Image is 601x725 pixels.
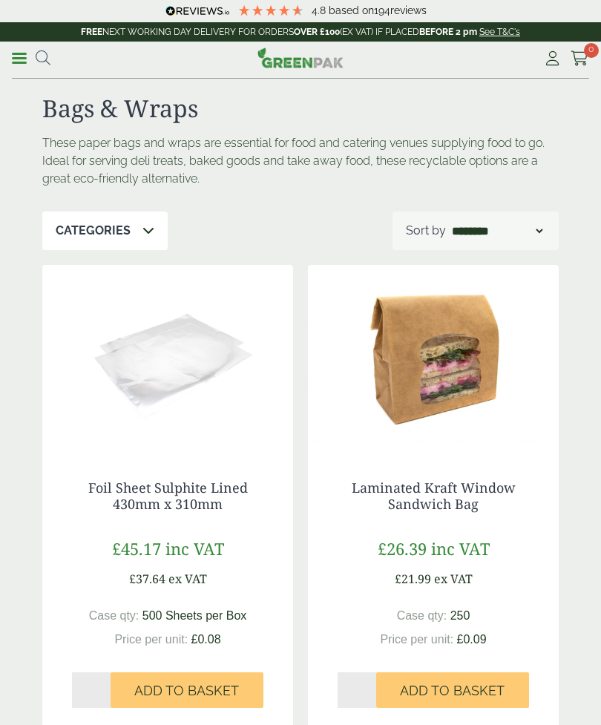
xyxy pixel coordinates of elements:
[543,51,562,66] i: My Account
[42,265,293,450] img: GP3330019D Foil Sheet Sulphate Lined bare
[312,4,329,16] span: 4.8
[88,479,248,513] a: Foil Sheet Sulphite Lined 430mm x 310mm
[378,537,427,560] span: £26.39
[191,633,221,646] span: £0.08
[89,609,139,622] span: Case qty:
[114,633,188,646] span: Price per unit:
[294,27,340,37] strong: OVER £100
[395,571,431,587] span: £21.99
[584,43,599,58] span: 0
[431,537,490,560] span: inc VAT
[165,6,230,16] img: REVIEWS.io
[42,134,559,188] p: These paper bags and wraps are essential for food and catering venues supplying food to go. Ideal...
[129,571,165,587] span: £37.64
[434,571,473,587] span: ex VAT
[352,479,516,513] a: Laminated Kraft Window Sandwich Bag
[376,672,529,708] button: Add to Basket
[374,4,390,16] span: 194
[457,633,487,646] span: £0.09
[329,4,374,16] span: Based on
[165,537,224,560] span: inc VAT
[237,4,304,17] div: 4.78 Stars
[380,633,453,646] span: Price per unit:
[571,51,589,66] i: Cart
[419,27,477,37] strong: BEFORE 2 pm
[168,571,207,587] span: ex VAT
[142,609,247,622] span: 500 Sheets per Box
[450,609,470,622] span: 250
[42,94,559,122] h1: Bags & Wraps
[390,4,427,16] span: reviews
[308,265,559,450] img: Laminated Kraft Sandwich Bag
[400,683,505,699] span: Add to Basket
[257,47,344,68] img: GreenPak Supplies
[397,609,447,622] span: Case qty:
[81,27,102,37] strong: FREE
[406,222,446,240] p: Sort by
[112,537,161,560] span: £45.17
[111,672,263,708] button: Add to Basket
[479,27,520,37] a: See T&C's
[134,683,239,699] span: Add to Basket
[449,222,545,240] select: Shop order
[56,222,131,240] p: Categories
[571,47,589,70] a: 0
